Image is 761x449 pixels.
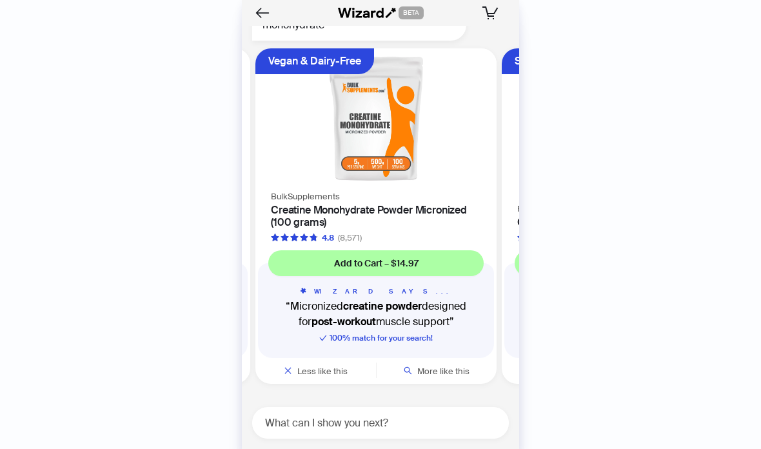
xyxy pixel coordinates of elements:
[271,191,340,202] span: BulkSupplements
[311,315,376,328] b: post-workout
[252,3,273,23] button: Back
[268,250,484,276] button: Add to Cart – $14.97
[319,333,433,343] span: 100 % match for your search!
[281,234,289,242] span: star
[343,299,422,313] b: creatine powder
[284,366,292,375] span: close
[268,48,361,74] div: Vegan & Dairy-Free
[271,232,334,244] div: 4.8 out of 5 stars
[271,204,481,228] h4: Creatine Monohydrate Powder Micronized (100 grams)
[290,234,299,242] span: star
[338,232,362,244] div: (8,571)
[255,358,376,384] button: Less like this
[517,203,551,214] span: Redcon1
[268,286,484,296] h5: WIZARD SAYS...
[322,232,334,244] div: 4.8
[377,358,497,384] button: More like this
[399,6,424,19] span: BETA
[517,216,727,228] h4: Creatine Monohydrate, 100 Servings
[515,286,730,296] h5: WIZARD SAYS...
[268,299,484,330] q: Micronized designed for muscle support
[334,257,419,269] span: Add to Cart – $14.97
[517,232,580,244] div: 4.8 out of 5 stars
[310,234,318,242] span: star
[517,234,526,242] span: star
[319,334,327,342] span: check
[509,56,735,193] img: Creatine Monohydrate, 100 Servings
[297,366,348,377] span: Less like this
[515,48,637,74] div: Supports Faster Recovery
[404,366,412,375] span: search
[300,234,308,242] span: star
[417,366,469,377] span: More like this
[271,234,279,242] span: star
[263,56,489,181] img: Creatine Monohydrate Powder Micronized (100 grams)
[515,299,730,330] q: designed to support during workouts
